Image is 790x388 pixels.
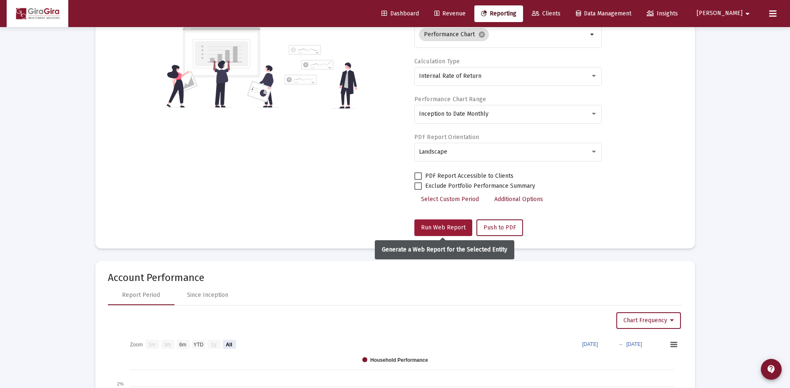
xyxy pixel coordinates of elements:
[618,341,623,347] text: →
[478,31,486,38] mat-icon: cancel
[483,224,516,231] span: Push to PDF
[148,341,155,347] text: 1m
[525,5,567,22] a: Clients
[623,317,674,324] span: Chart Frequency
[414,134,479,141] label: PDF Report Orientation
[419,148,447,155] span: Landscape
[494,196,543,203] span: Additional Options
[117,381,124,386] text: 2%
[640,5,685,22] a: Insights
[428,5,472,22] a: Revenue
[419,26,588,43] mat-chip-list: Selection
[588,30,598,40] mat-icon: arrow_drop_down
[425,181,535,191] span: Exclude Portfolio Performance Summary
[284,45,357,109] img: reporting-alt
[414,96,486,103] label: Performance Chart Range
[743,5,753,22] mat-icon: arrow_drop_down
[687,5,763,22] button: [PERSON_NAME]
[434,10,466,17] span: Revenue
[626,341,642,347] text: [DATE]
[187,291,228,299] div: Since Inception
[193,341,203,347] text: YTD
[226,341,232,347] text: All
[569,5,638,22] a: Data Management
[582,341,598,347] text: [DATE]
[419,72,481,80] span: Internal Rate of Return
[532,10,561,17] span: Clients
[697,10,743,17] span: [PERSON_NAME]
[419,110,488,117] span: Inception to Date Monthly
[381,10,419,17] span: Dashboard
[164,341,171,347] text: 3m
[419,28,489,41] mat-chip: Performance Chart
[211,341,216,347] text: 1y
[375,5,426,22] a: Dashboard
[108,274,683,282] mat-card-title: Account Performance
[425,171,513,181] span: PDF Report Accessible to Clients
[421,196,479,203] span: Select Custom Period
[165,26,279,109] img: reporting
[576,10,631,17] span: Data Management
[647,10,678,17] span: Insights
[616,312,681,329] button: Chart Frequency
[766,364,776,374] mat-icon: contact_support
[414,58,460,65] label: Calculation Type
[122,291,160,299] div: Report Period
[130,341,143,347] text: Zoom
[13,5,62,22] img: Dashboard
[476,219,523,236] button: Push to PDF
[474,5,523,22] a: Reporting
[179,341,186,347] text: 6m
[481,10,516,17] span: Reporting
[370,357,428,363] text: Household Performance
[421,224,466,231] span: Run Web Report
[414,219,472,236] button: Run Web Report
